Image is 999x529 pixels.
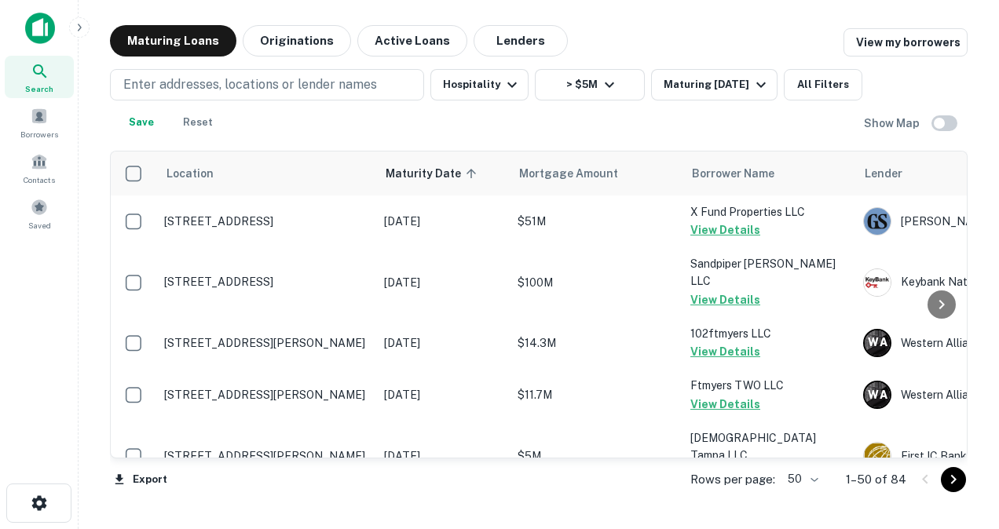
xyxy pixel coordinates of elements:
[690,395,760,414] button: View Details
[690,429,847,464] p: [DEMOGRAPHIC_DATA] Tampa LLC
[116,107,166,138] button: Save your search to get updates of matches that match your search criteria.
[384,447,502,465] p: [DATE]
[920,353,999,429] iframe: Chat Widget
[25,82,53,95] span: Search
[156,151,376,195] th: Location
[690,255,847,290] p: Sandpiper [PERSON_NAME] LLC
[864,115,922,132] h6: Show Map
[784,69,862,100] button: All Filters
[865,164,902,183] span: Lender
[173,107,223,138] button: Reset
[690,342,760,361] button: View Details
[664,75,770,94] div: Maturing [DATE]
[690,470,775,489] p: Rows per page:
[5,192,74,235] a: Saved
[5,56,74,98] a: Search
[166,164,214,183] span: Location
[164,449,368,463] p: [STREET_ADDRESS][PERSON_NAME]
[25,13,55,44] img: capitalize-icon.png
[20,128,58,140] span: Borrowers
[510,151,682,195] th: Mortgage Amount
[690,203,847,221] p: X Fund Properties LLC
[518,213,675,230] p: $51M
[518,386,675,403] p: $11.7M
[474,25,568,57] button: Lenders
[386,164,481,183] span: Maturity Date
[357,25,467,57] button: Active Loans
[110,25,236,57] button: Maturing Loans
[690,377,847,394] p: Ftmyers TWO LLC
[864,269,891,296] img: picture
[518,334,675,352] p: $14.3M
[518,447,675,465] p: $5M
[110,468,171,491] button: Export
[518,274,675,291] p: $100M
[846,470,906,489] p: 1–50 of 84
[5,147,74,189] a: Contacts
[864,208,891,235] img: picture
[843,28,968,57] a: View my borrowers
[5,101,74,144] a: Borrowers
[651,69,778,100] button: Maturing [DATE]
[941,467,966,492] button: Go to next page
[123,75,377,94] p: Enter addresses, locations or lender names
[164,388,368,402] p: [STREET_ADDRESS][PERSON_NAME]
[781,468,821,491] div: 50
[384,334,502,352] p: [DATE]
[430,69,529,100] button: Hospitality
[864,443,891,469] img: picture
[535,69,645,100] button: > $5M
[164,336,368,350] p: [STREET_ADDRESS][PERSON_NAME]
[24,173,55,186] span: Contacts
[519,164,639,183] span: Mortgage Amount
[690,325,847,342] p: 102ftmyers LLC
[110,69,424,100] button: Enter addresses, locations or lender names
[164,275,368,289] p: [STREET_ADDRESS]
[384,213,502,230] p: [DATE]
[164,214,368,228] p: [STREET_ADDRESS]
[692,164,774,183] span: Borrower Name
[28,219,51,232] span: Saved
[384,386,502,403] p: [DATE]
[868,387,887,403] p: W A
[690,290,760,309] button: View Details
[868,334,887,351] p: W A
[384,274,502,291] p: [DATE]
[690,221,760,239] button: View Details
[376,151,510,195] th: Maturity Date
[243,25,351,57] button: Originations
[682,151,855,195] th: Borrower Name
